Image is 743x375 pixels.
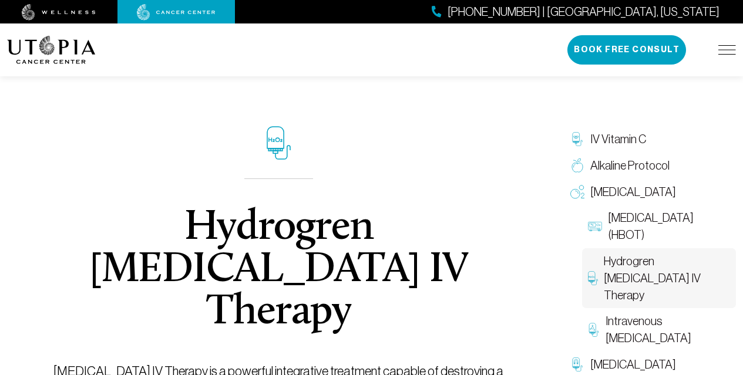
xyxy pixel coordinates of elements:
[588,323,600,337] img: Intravenous Ozone Therapy
[608,210,730,244] span: [MEDICAL_DATA] (HBOT)
[448,4,720,21] span: [PHONE_NUMBER] | [GEOGRAPHIC_DATA], [US_STATE]
[590,157,670,174] span: Alkaline Protocol
[267,126,291,160] img: icon
[718,45,736,55] img: icon-hamburger
[590,356,676,373] span: [MEDICAL_DATA]
[45,207,513,334] h1: Hydrogren [MEDICAL_DATA] IV Therapy
[7,36,96,64] img: logo
[570,158,584,173] img: Alkaline Protocol
[22,4,96,21] img: wellness
[570,132,584,146] img: IV Vitamin C
[564,153,736,179] a: Alkaline Protocol
[564,179,736,205] a: [MEDICAL_DATA]
[604,253,730,303] span: Hydrogren [MEDICAL_DATA] IV Therapy
[582,205,736,248] a: [MEDICAL_DATA] (HBOT)
[590,184,676,201] span: [MEDICAL_DATA]
[588,219,602,234] img: Hyperbaric Oxygen Therapy (HBOT)
[588,271,598,285] img: Hydrogren Peroxide IV Therapy
[582,308,736,352] a: Intravenous [MEDICAL_DATA]
[137,4,216,21] img: cancer center
[567,35,686,65] button: Book Free Consult
[590,131,646,148] span: IV Vitamin C
[570,185,584,199] img: Oxygen Therapy
[564,126,736,153] a: IV Vitamin C
[582,248,736,308] a: Hydrogren [MEDICAL_DATA] IV Therapy
[432,4,720,21] a: [PHONE_NUMBER] | [GEOGRAPHIC_DATA], [US_STATE]
[570,357,584,371] img: Chelation Therapy
[606,313,730,347] span: Intravenous [MEDICAL_DATA]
